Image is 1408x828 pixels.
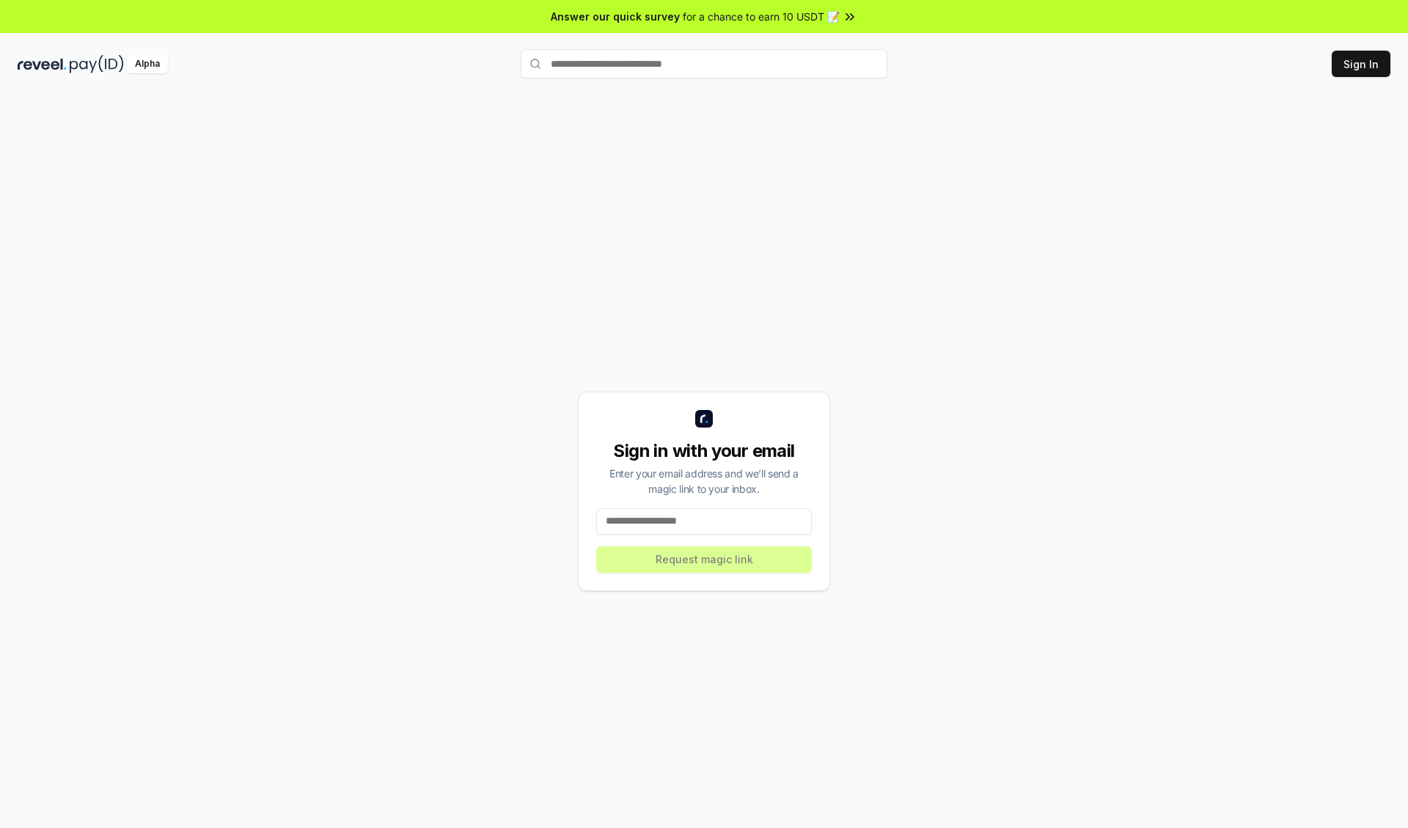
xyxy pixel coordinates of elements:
span: Answer our quick survey [551,9,680,24]
img: logo_small [695,410,713,428]
img: pay_id [70,55,124,73]
img: reveel_dark [18,55,67,73]
span: for a chance to earn 10 USDT 📝 [683,9,840,24]
div: Enter your email address and we’ll send a magic link to your inbox. [596,466,812,497]
div: Sign in with your email [596,439,812,463]
button: Sign In [1332,51,1390,77]
div: Alpha [127,55,168,73]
